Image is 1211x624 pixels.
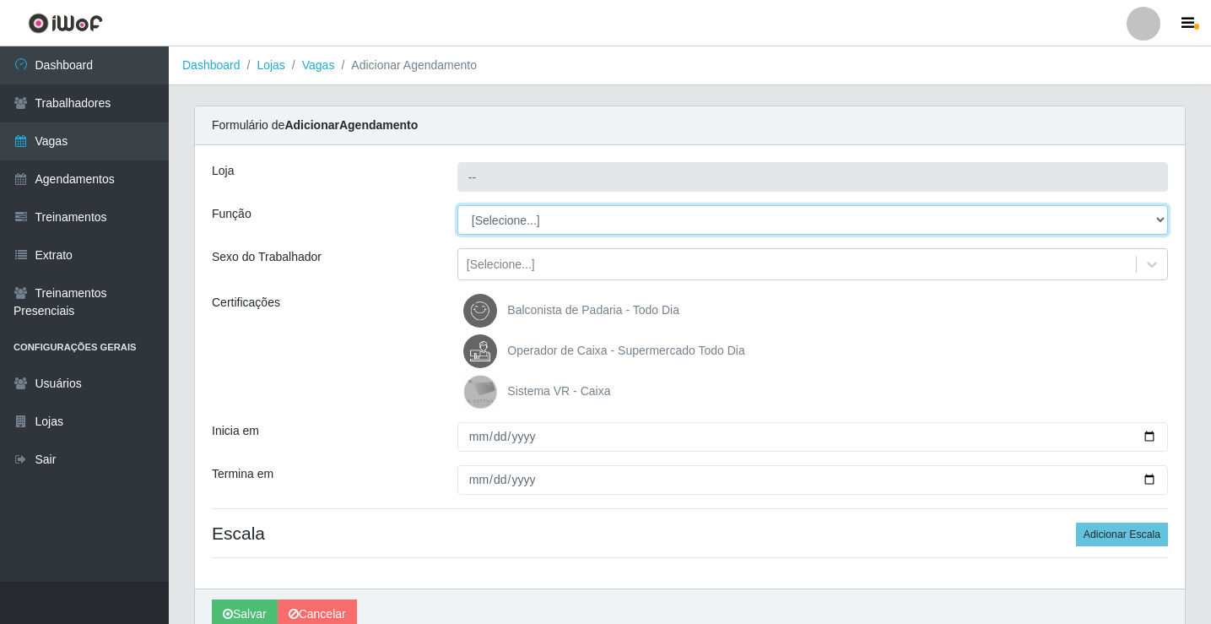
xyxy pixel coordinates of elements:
[457,465,1168,495] input: 00/00/0000
[212,294,280,312] label: Certificações
[212,465,273,483] label: Termina em
[212,248,322,266] label: Sexo do Trabalhador
[457,422,1168,452] input: 00/00/0000
[212,422,259,440] label: Inicia em
[334,57,477,74] li: Adicionar Agendamento
[195,106,1185,145] div: Formulário de
[467,256,535,274] div: [Selecione...]
[212,205,251,223] label: Função
[212,523,1168,544] h4: Escala
[212,162,234,180] label: Loja
[463,294,504,328] img: Balconista de Padaria - Todo Dia
[257,58,284,72] a: Lojas
[507,344,744,357] span: Operador de Caixa - Supermercado Todo Dia
[507,384,610,398] span: Sistema VR - Caixa
[463,375,504,409] img: Sistema VR - Caixa
[169,46,1211,85] nav: breadcrumb
[1076,523,1168,546] button: Adicionar Escala
[28,13,103,34] img: CoreUI Logo
[507,303,679,317] span: Balconista de Padaria - Todo Dia
[182,58,241,72] a: Dashboard
[284,118,418,132] strong: Adicionar Agendamento
[463,334,504,368] img: Operador de Caixa - Supermercado Todo Dia
[302,58,335,72] a: Vagas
